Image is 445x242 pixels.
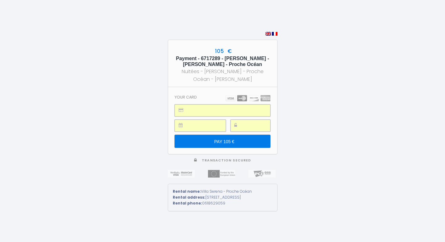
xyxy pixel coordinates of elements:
[175,95,197,99] h3: Your card
[174,55,272,67] h5: Payment - 6717289 - [PERSON_NAME] - [PERSON_NAME] - Proche Océan
[173,200,202,206] strong: Rental phone:
[272,32,278,36] img: fr.png
[173,189,201,194] strong: Rental name:
[173,200,273,206] div: 0618629059
[174,68,272,83] div: Nuitées - [PERSON_NAME] - Proche Océan - [PERSON_NAME]
[175,135,270,148] input: PAY 105 €
[189,120,225,131] iframe: Cadre sécurisé pour la saisie de la date d'expiration
[202,158,251,163] span: Transaction secured
[265,32,271,36] img: en.png
[173,189,273,195] div: Villa Serena - Proche Océan
[226,95,270,101] img: carts.png
[173,195,206,200] strong: Rental address:
[244,120,270,131] iframe: Cadre sécurisé pour la saisie du code de sécurité CVC
[189,105,270,116] iframe: Cadre sécurisé pour la saisie du numéro de carte
[173,195,273,200] div: [STREET_ADDRESS]
[214,47,232,55] span: 105 €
